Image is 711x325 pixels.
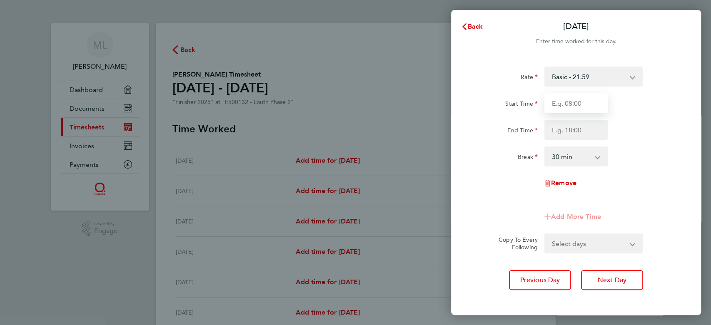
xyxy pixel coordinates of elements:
label: Start Time [505,100,538,110]
button: Back [453,18,491,35]
label: Break [518,153,538,163]
button: Previous Day [509,270,571,290]
input: E.g. 08:00 [544,93,608,113]
input: E.g. 18:00 [544,120,608,140]
span: Previous Day [520,276,560,284]
span: Back [468,22,483,30]
label: Rate [521,73,538,83]
label: End Time [507,127,538,136]
label: Copy To Every Following [492,236,538,251]
button: Next Day [581,270,643,290]
span: Remove [551,179,576,187]
p: [DATE] [563,21,589,32]
div: Enter time worked for this day. [451,37,701,47]
button: Remove [544,180,576,186]
span: Next Day [598,276,626,284]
